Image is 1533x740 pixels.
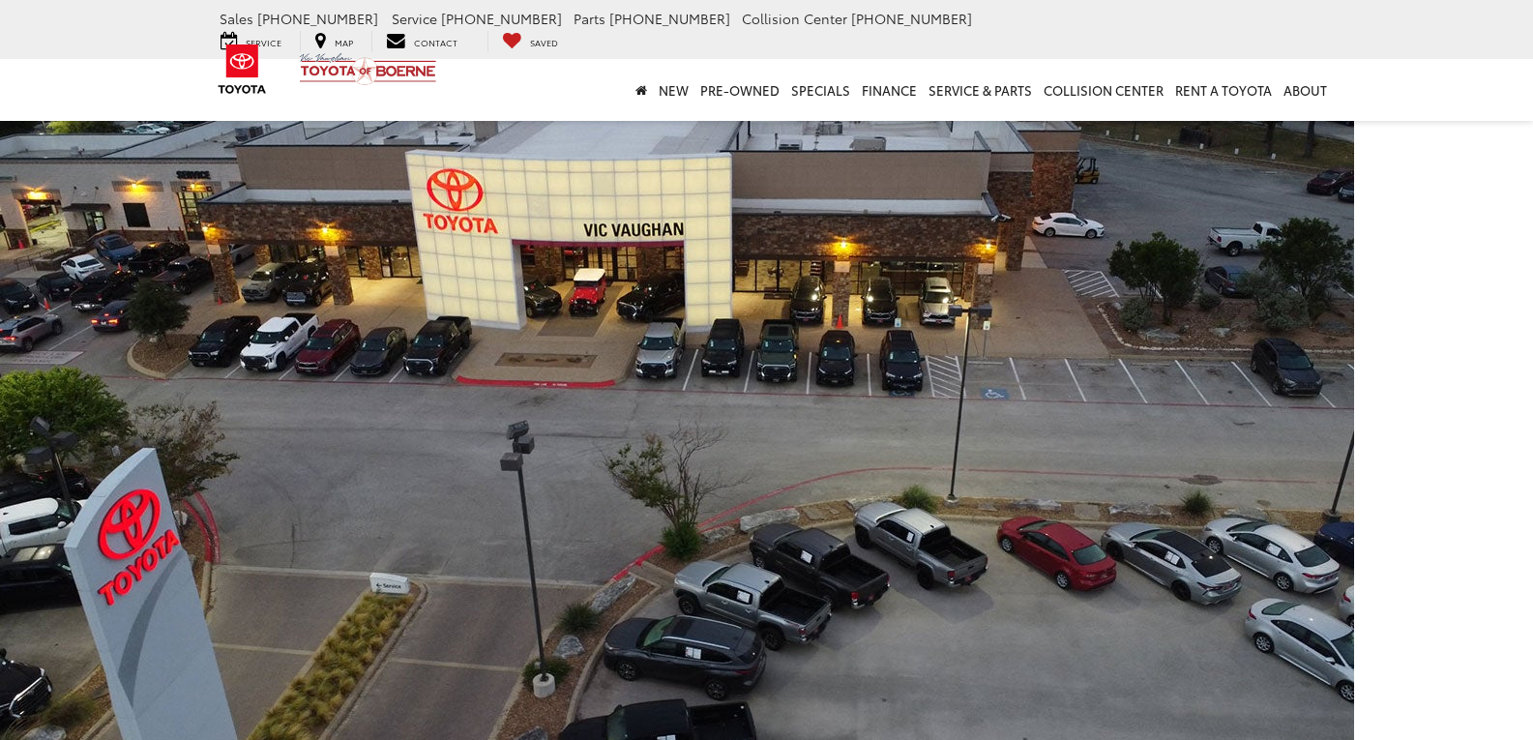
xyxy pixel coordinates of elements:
a: Rent a Toyota [1169,59,1278,121]
span: Contact [414,36,457,48]
a: Finance [856,59,923,121]
a: About [1278,59,1333,121]
a: Home [630,59,653,121]
a: My Saved Vehicles [487,31,573,52]
span: Service [246,36,281,48]
span: [PHONE_NUMBER] [441,9,562,28]
span: [PHONE_NUMBER] [851,9,972,28]
span: [PHONE_NUMBER] [609,9,730,28]
a: Map [300,31,368,52]
img: Toyota [206,38,279,101]
span: Saved [530,36,558,48]
span: [PHONE_NUMBER] [257,9,378,28]
a: Pre-Owned [694,59,785,121]
span: Collision Center [742,9,847,28]
a: Collision Center [1038,59,1169,121]
a: Service & Parts: Opens in a new tab [923,59,1038,121]
a: Specials [785,59,856,121]
span: Service [392,9,437,28]
a: Contact [371,31,472,52]
a: Service [206,31,296,52]
span: Sales [220,9,253,28]
a: New [653,59,694,121]
span: Parts [574,9,605,28]
img: Vic Vaughan Toyota of Boerne [299,52,437,86]
span: Map [335,36,353,48]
